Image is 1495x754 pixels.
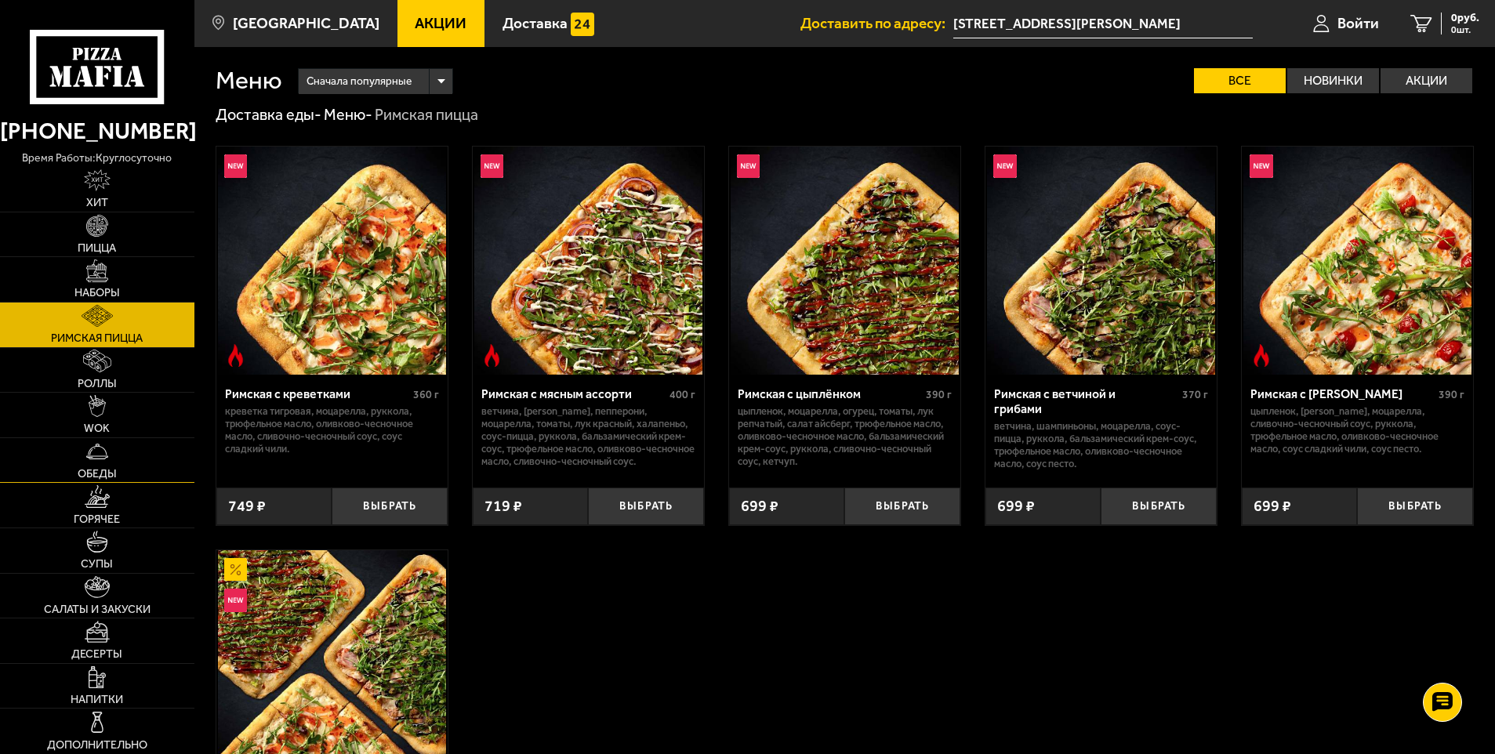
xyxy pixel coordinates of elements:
span: Акции [415,16,466,31]
div: Римская с ветчиной и грибами [994,386,1178,416]
button: Выбрать [844,488,960,526]
img: Новинка [224,154,248,178]
img: Новинка [224,589,248,612]
span: [GEOGRAPHIC_DATA] [233,16,379,31]
label: Новинки [1287,68,1379,93]
a: НовинкаОстрое блюдоРимская с креветками [216,147,448,375]
div: Римская с креветками [225,386,409,401]
span: Напитки [71,694,123,705]
img: Новинка [481,154,504,178]
span: 719 ₽ [484,498,522,514]
span: Римская пицца [51,333,143,344]
a: НовинкаОстрое блюдоРимская с мясным ассорти [473,147,704,375]
span: 699 ₽ [997,498,1035,514]
img: Римская с мясным ассорти [474,147,702,375]
p: ветчина, [PERSON_NAME], пепперони, моцарелла, томаты, лук красный, халапеньо, соус-пицца, руккола... [481,405,695,467]
span: 400 г [669,388,695,401]
h1: Меню [216,68,282,93]
img: Острое блюдо [224,344,248,368]
span: WOK [84,423,110,434]
img: Острое блюдо [1250,344,1273,368]
span: Роллы [78,379,117,390]
a: НовинкаРимская с цыплёнком [729,147,960,375]
div: Римская с мясным ассорти [481,386,666,401]
span: 360 г [413,388,439,401]
img: Акционный [224,558,248,582]
img: Новинка [737,154,760,178]
img: Новинка [993,154,1017,178]
span: 0 шт. [1451,25,1479,34]
div: Римская с цыплёнком [738,386,922,401]
img: Римская с цыплёнком [731,147,959,375]
a: НовинкаОстрое блюдоРимская с томатами черри [1242,147,1473,375]
span: 699 ₽ [1254,498,1291,514]
label: Акции [1381,68,1472,93]
p: креветка тигровая, моцарелла, руккола, трюфельное масло, оливково-чесночное масло, сливочно-чесно... [225,405,439,455]
span: Сначала популярные [307,67,412,96]
p: цыпленок, моцарелла, огурец, томаты, лук репчатый, салат айсберг, трюфельное масло, оливково-чесн... [738,405,952,467]
a: Доставка еды- [216,105,321,124]
button: Выбрать [1357,488,1473,526]
img: Острое блюдо [481,344,504,368]
img: Римская с томатами черри [1243,147,1471,375]
img: Римская с креветками [218,147,446,375]
span: Доставить по адресу: [800,16,953,31]
label: Все [1194,68,1286,93]
p: ветчина, шампиньоны, моцарелла, соус-пицца, руккола, бальзамический крем-соус, трюфельное масло, ... [994,420,1208,470]
span: 390 г [1439,388,1464,401]
button: Выбрать [332,488,448,526]
span: Десерты [71,649,122,660]
a: НовинкаРимская с ветчиной и грибами [985,147,1217,375]
span: Салаты и закуски [44,604,151,615]
span: Горячее [74,514,120,525]
span: 749 ₽ [228,498,266,514]
a: Меню- [324,105,372,124]
button: Выбрать [588,488,704,526]
img: 15daf4d41897b9f0e9f617042186c801.svg [571,13,594,36]
span: 0 руб. [1451,13,1479,24]
span: Пицца [78,243,116,254]
span: 390 г [926,388,952,401]
span: Обеды [78,469,117,480]
span: Супы [81,559,113,570]
div: Римская пицца [375,105,478,125]
span: Доставка [503,16,568,31]
button: Выбрать [1101,488,1217,526]
img: Новинка [1250,154,1273,178]
img: Римская с ветчиной и грибами [987,147,1215,375]
input: Ваш адрес доставки [953,9,1252,38]
span: Дополнительно [47,740,147,751]
span: Наборы [74,288,120,299]
span: Войти [1337,16,1379,31]
div: Римская с [PERSON_NAME] [1250,386,1435,401]
span: Хит [86,198,108,208]
span: 699 ₽ [741,498,778,514]
p: цыпленок, [PERSON_NAME], моцарелла, сливочно-чесночный соус, руккола, трюфельное масло, оливково-... [1250,405,1464,455]
span: 370 г [1182,388,1208,401]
